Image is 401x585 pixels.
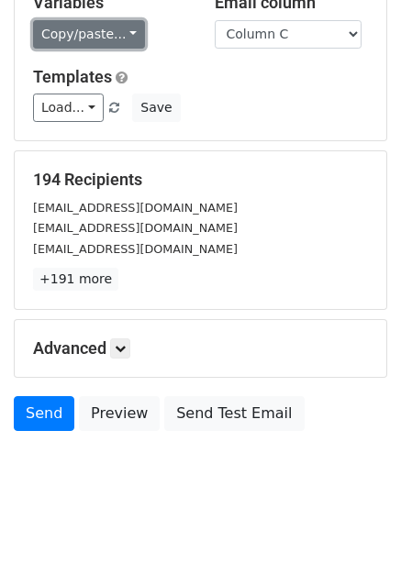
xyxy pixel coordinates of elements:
[33,338,368,359] h5: Advanced
[33,67,112,86] a: Templates
[33,94,104,122] a: Load...
[33,201,238,215] small: [EMAIL_ADDRESS][DOMAIN_NAME]
[33,221,238,235] small: [EMAIL_ADDRESS][DOMAIN_NAME]
[79,396,160,431] a: Preview
[164,396,304,431] a: Send Test Email
[33,242,238,256] small: [EMAIL_ADDRESS][DOMAIN_NAME]
[33,268,118,291] a: +191 more
[33,170,368,190] h5: 194 Recipients
[14,396,74,431] a: Send
[33,20,145,49] a: Copy/paste...
[309,497,401,585] iframe: Chat Widget
[309,497,401,585] div: Widget de chat
[132,94,180,122] button: Save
